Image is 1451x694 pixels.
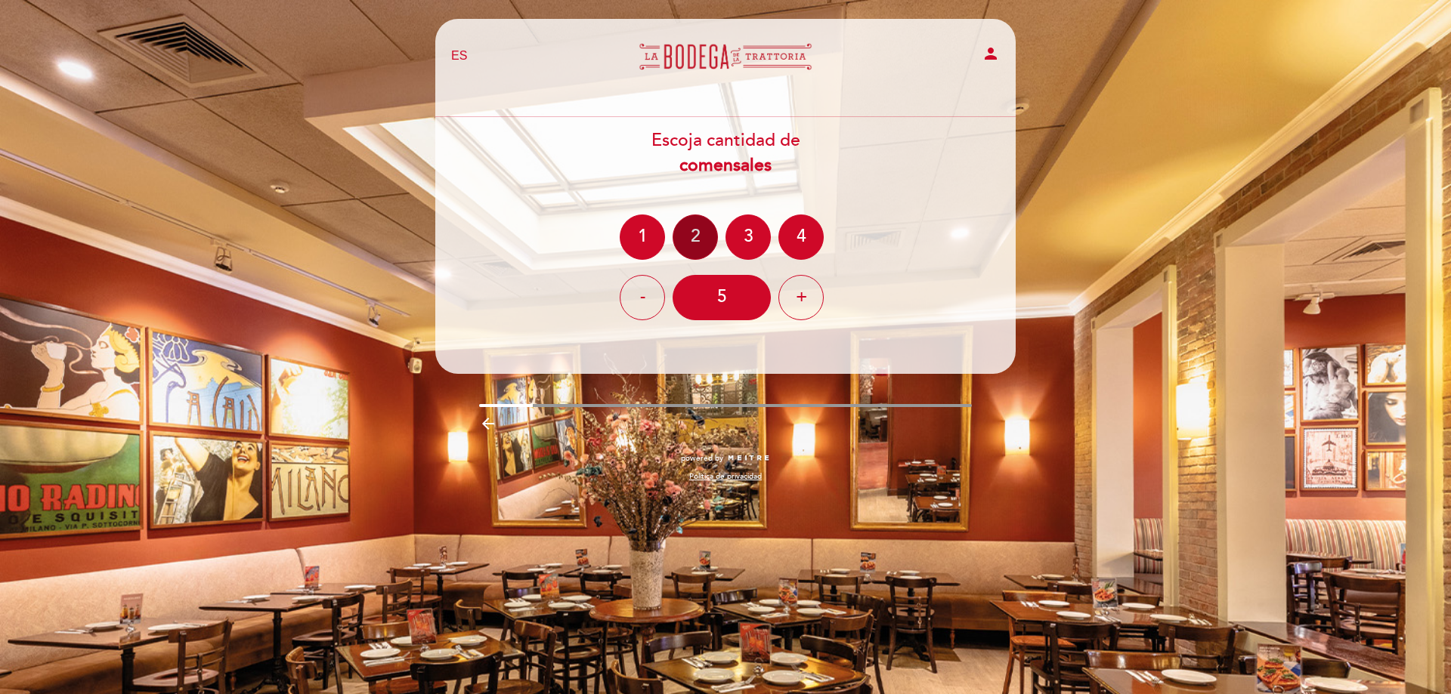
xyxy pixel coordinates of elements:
[673,214,718,260] div: 2
[681,453,723,464] span: powered by
[673,275,771,320] div: 5
[620,275,665,320] div: -
[982,45,1000,68] button: person
[681,453,770,464] a: powered by
[435,128,1016,178] div: Escoja cantidad de
[778,275,824,320] div: +
[479,415,497,433] i: arrow_backward
[727,455,770,462] img: MEITRE
[620,214,665,260] div: 1
[725,214,771,260] div: 3
[982,45,1000,63] i: person
[679,155,772,176] b: comensales
[689,471,762,482] a: Política de privacidad
[778,214,824,260] div: 4
[631,35,820,77] a: La Bodega de la Trattoría - [GEOGRAPHIC_DATA]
